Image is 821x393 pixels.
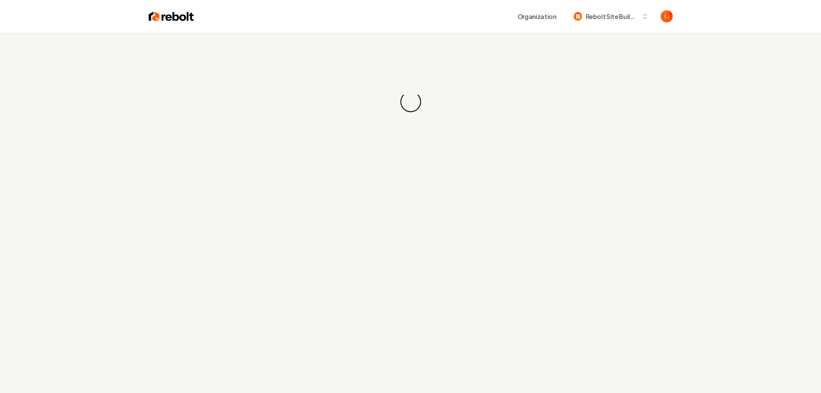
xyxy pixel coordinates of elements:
[586,12,638,21] span: Rebolt Site Builder
[574,12,582,21] img: Rebolt Site Builder
[512,9,562,24] button: Organization
[661,10,673,22] img: Eduard Joers
[149,10,194,22] img: Rebolt Logo
[661,10,673,22] button: Open user button
[399,91,422,113] div: Loading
